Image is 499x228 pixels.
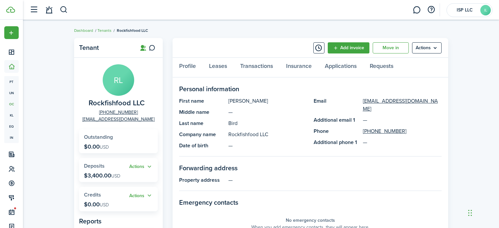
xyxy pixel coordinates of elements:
img: TenantCloud [6,7,15,13]
panel-main-section-title: Personal information [179,84,442,94]
a: [EMAIL_ADDRESS][DOMAIN_NAME] [82,116,155,123]
button: Open sidebar [28,4,40,16]
a: Add invoice [328,42,369,53]
span: USD [100,144,109,151]
panel-main-title: Last name [179,119,225,127]
panel-main-description: Bird [228,119,307,127]
panel-main-title: Property address [179,176,225,184]
button: Open menu [4,26,19,39]
panel-main-title: Additional phone 1 [314,138,360,146]
a: Insurance [280,58,318,77]
a: Applications [318,58,363,77]
a: pt [4,76,19,87]
panel-main-subtitle: Reports [79,216,158,226]
span: Outstanding [84,133,113,141]
panel-main-placeholder-title: No emergency contacts [286,217,335,224]
panel-main-section-title: Forwarding address [179,163,442,173]
button: Search [60,4,68,15]
p: $3,400.00 [84,172,120,179]
panel-main-title: Date of birth [179,142,225,150]
panel-main-title: Additional email 1 [314,116,360,124]
span: USD [100,201,109,208]
a: Move in [373,42,409,53]
panel-main-title: Middle name [179,108,225,116]
span: Rockfishfood LLC [89,99,145,107]
p: $0.00 [84,143,109,150]
a: Leases [202,58,234,77]
a: Requests [363,58,400,77]
span: Credits [84,191,101,198]
panel-main-description: — [228,108,307,116]
div: Drag [468,203,472,223]
panel-main-description: — [228,142,307,150]
a: Profile [173,58,202,77]
menu-btn: Actions [412,42,442,53]
a: [PHONE_NUMBER] [99,109,138,116]
button: Timeline [313,42,324,53]
a: kl [4,110,19,121]
a: Tenants [97,28,112,33]
button: Actions [129,192,153,199]
a: Messaging [410,2,423,18]
a: Dashboard [74,28,93,33]
p: $0.00 [84,201,109,208]
span: Rockfishfood LLC [117,28,148,33]
panel-main-title: Company name [179,131,225,138]
span: ISP LLC [451,8,478,12]
panel-main-description: Rockfishfood LLC [228,131,307,138]
panel-main-description: — [228,176,442,184]
panel-main-title: First name [179,97,225,105]
a: oc [4,98,19,110]
a: un [4,87,19,98]
panel-main-description: [PERSON_NAME] [228,97,307,105]
panel-main-section-title: Emergency contacts [179,197,442,207]
panel-main-title: Tenant [79,44,132,52]
button: Open menu [129,192,153,199]
a: in [4,132,19,143]
iframe: Chat Widget [466,197,499,228]
avatar-text: RL [103,64,134,96]
panel-main-title: Phone [314,127,360,135]
button: Actions [129,163,153,171]
a: eq [4,121,19,132]
span: USD [111,173,120,179]
button: Open menu [129,163,153,171]
button: Open resource center [426,4,437,15]
span: Deposits [84,162,105,170]
a: [PHONE_NUMBER] [363,127,406,135]
a: Transactions [234,58,280,77]
a: [EMAIL_ADDRESS][DOMAIN_NAME] [363,97,442,113]
a: Notifications [43,2,55,18]
button: Open menu [412,42,442,53]
avatar-text: IL [480,5,491,15]
panel-main-title: Email [314,97,360,113]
